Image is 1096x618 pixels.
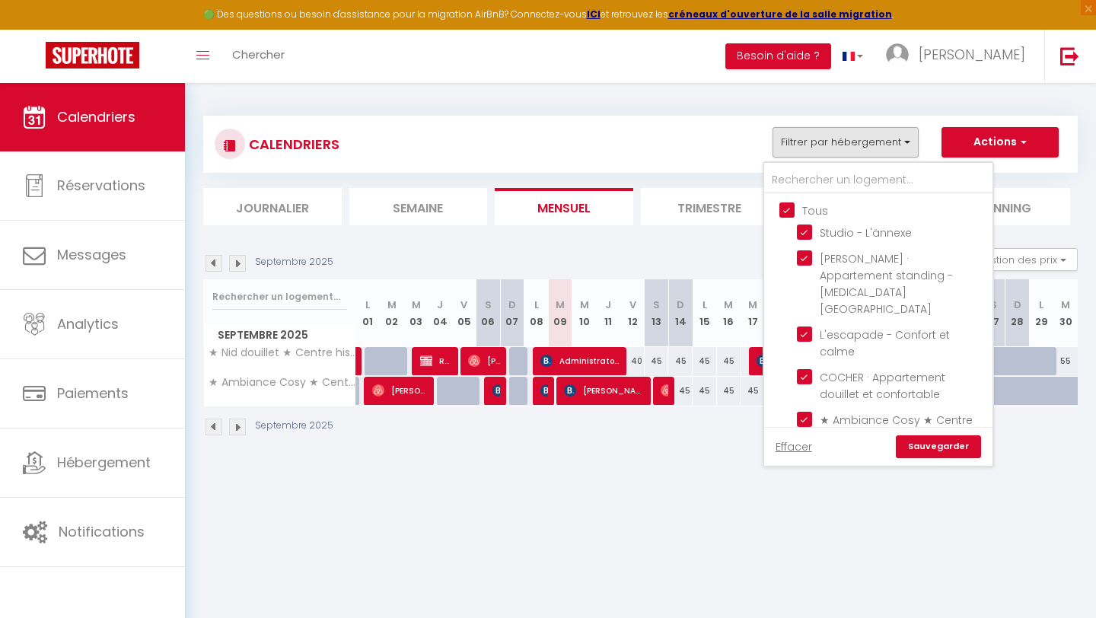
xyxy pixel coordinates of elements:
[437,298,443,312] abbr: J
[372,376,429,405] span: [PERSON_NAME]
[452,279,476,347] th: 05
[572,279,597,347] th: 10
[365,298,370,312] abbr: L
[587,8,601,21] a: ICI
[717,347,741,375] div: 45
[349,188,488,225] li: Semaine
[255,419,333,433] p: Septembre 2025
[12,6,58,52] button: Ouvrir le widget de chat LiveChat
[356,279,381,347] th: 01
[245,127,339,161] h3: CALENDRIERS
[1053,279,1078,347] th: 30
[820,327,950,359] span: L'escapade - Confort et calme
[57,107,135,126] span: Calendriers
[717,279,741,347] th: 16
[564,376,645,405] span: [PERSON_NAME]
[57,314,119,333] span: Analytics
[1039,298,1043,312] abbr: L
[629,298,636,312] abbr: V
[620,279,645,347] th: 12
[59,522,145,541] span: Notifications
[548,279,572,347] th: 09
[597,279,621,347] th: 11
[641,188,779,225] li: Trimestre
[476,279,501,347] th: 06
[717,377,741,405] div: 45
[693,347,717,375] div: 45
[57,176,145,195] span: Réservations
[428,279,452,347] th: 04
[204,324,355,346] span: Septembre 2025
[556,298,565,312] abbr: M
[668,8,892,21] a: créneaux d'ouverture de la salle migration
[221,30,296,83] a: Chercher
[776,438,812,455] a: Effacer
[1061,298,1070,312] abbr: M
[886,43,909,66] img: ...
[964,248,1078,271] button: Gestion des prix
[661,376,669,405] span: [PERSON_NAME]
[668,377,693,405] div: 45
[724,298,733,312] abbr: M
[919,45,1025,64] span: [PERSON_NAME]
[485,298,492,312] abbr: S
[1053,347,1078,375] div: 55
[820,370,945,402] span: COCHER · Appartement douillet et confortable
[703,298,707,312] abbr: L
[255,255,333,269] p: Septembre 2025
[1005,279,1030,347] th: 28
[492,376,501,405] span: [PERSON_NAME]
[764,167,992,194] input: Rechercher un logement...
[495,188,633,225] li: Mensuel
[57,384,129,403] span: Paiements
[693,279,717,347] th: 15
[524,279,549,347] th: 08
[420,346,453,375] span: Réservée [PERSON_NAME]
[1014,298,1021,312] abbr: D
[580,298,589,312] abbr: M
[540,346,622,375] span: Administrator User
[468,346,501,375] span: [PERSON_NAME]
[212,283,347,311] input: Rechercher un logement...
[896,435,981,458] a: Sauvegarder
[620,347,645,375] div: 40
[757,346,765,375] span: [PERSON_NAME]
[932,188,1071,225] li: Planning
[668,347,693,375] div: 45
[57,453,151,472] span: Hébergement
[540,376,549,405] span: [PERSON_NAME]
[380,279,404,347] th: 02
[725,43,831,69] button: Besoin d'aide ?
[668,279,693,347] th: 14
[412,298,421,312] abbr: M
[232,46,285,62] span: Chercher
[605,298,611,312] abbr: J
[653,298,660,312] abbr: S
[820,251,953,317] span: [PERSON_NAME] · Appartement standing -[MEDICAL_DATA][GEOGRAPHIC_DATA]
[460,298,467,312] abbr: V
[1030,279,1054,347] th: 29
[645,347,669,375] div: 45
[645,279,669,347] th: 13
[1060,46,1079,65] img: logout
[356,347,364,376] a: [PERSON_NAME]
[203,188,342,225] li: Journalier
[534,298,539,312] abbr: L
[748,298,757,312] abbr: M
[773,127,919,158] button: Filtrer par hébergement
[206,347,358,358] span: ★ Nid douillet ★ Centre historique
[387,298,397,312] abbr: M
[677,298,684,312] abbr: D
[46,42,139,68] img: Super Booking
[57,245,126,264] span: Messages
[508,298,516,312] abbr: D
[875,30,1044,83] a: ... [PERSON_NAME]
[741,279,765,347] th: 17
[763,161,994,467] div: Filtrer par hébergement
[741,377,765,405] div: 45
[693,377,717,405] div: 45
[941,127,1059,158] button: Actions
[206,377,358,388] span: ★ Ambiance Cosy ★ Centre historique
